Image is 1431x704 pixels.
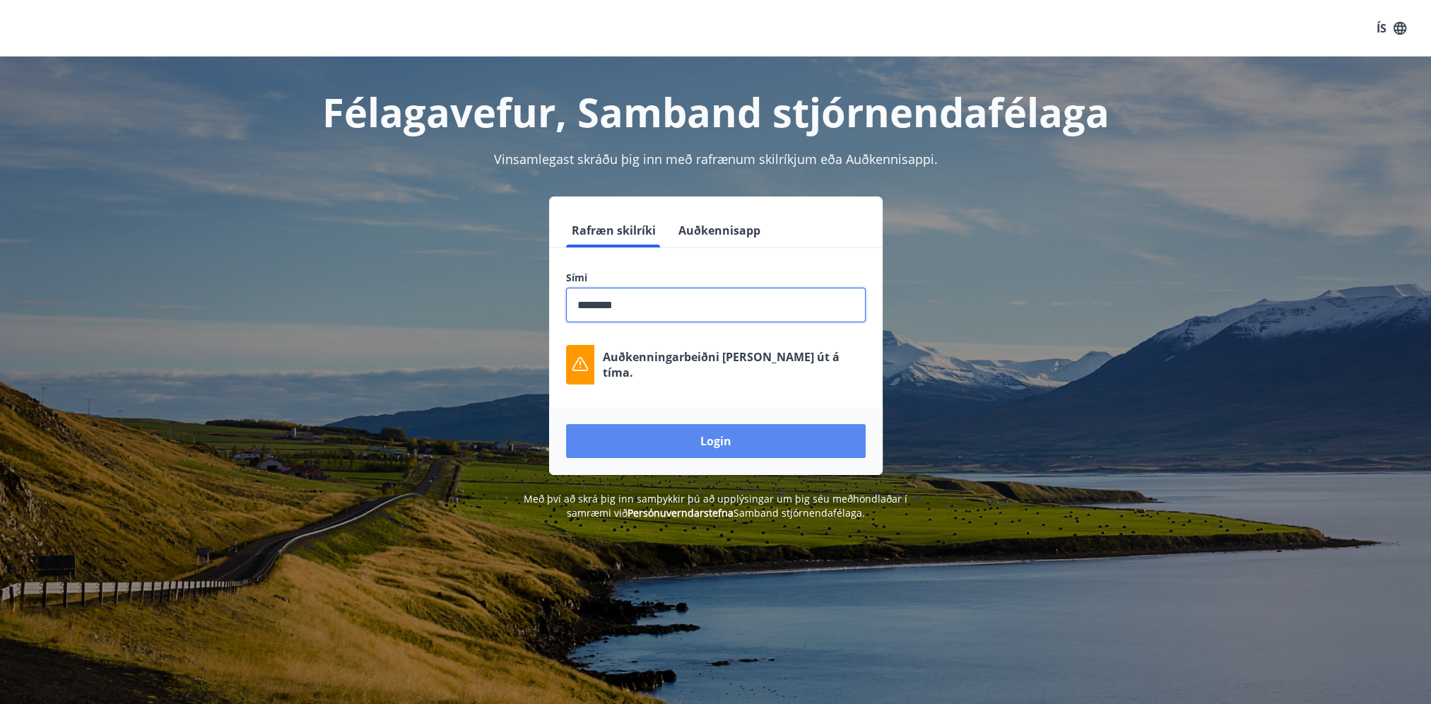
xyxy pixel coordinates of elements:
[494,151,938,168] span: Vinsamlegast skráðu þig inn með rafrænum skilríkjum eða Auðkennisappi.
[566,271,866,285] label: Sími
[603,349,866,380] p: Auðkenningarbeiðni [PERSON_NAME] út á tíma.
[224,85,1208,139] h1: Félagavefur, Samband stjórnendafélaga
[628,506,734,520] a: Persónuverndarstefna
[1369,16,1414,41] button: ÍS
[566,424,866,458] button: Login
[566,213,661,247] button: Rafræn skilríki
[524,492,907,520] span: Með því að skrá þig inn samþykkir þú að upplýsingar um þig séu meðhöndlaðar í samræmi við Samband...
[673,213,766,247] button: Auðkennisapp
